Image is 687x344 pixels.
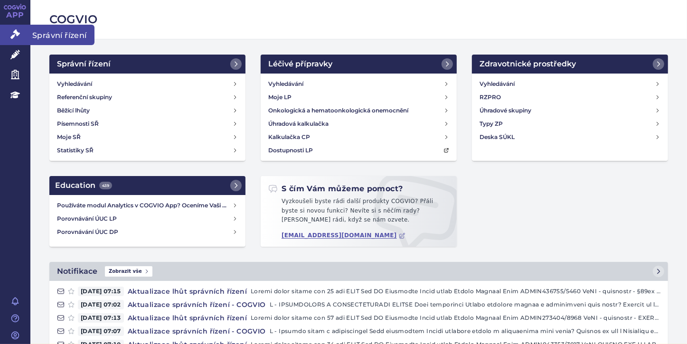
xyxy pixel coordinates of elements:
h4: RZPRO [480,93,501,102]
h4: Běžící lhůty [57,106,90,115]
p: L - Ipsumdo sitam c adipiscingel Sedd eiusmodtem Incidi utlabore etdolo m aliquaenima mini venia?... [270,326,660,336]
span: [DATE] 07:13 [78,313,124,323]
h4: Onkologická a hematoonkologická onemocnění [268,106,408,115]
a: Porovnávání ÚUC LP [53,212,242,225]
a: Onkologická a hematoonkologická onemocnění [264,104,453,117]
h4: Porovnávání ÚUC DP [57,227,232,237]
a: Písemnosti SŘ [53,117,242,130]
a: Používáte modul Analytics v COGVIO App? Oceníme Vaši zpětnou vazbu! [53,199,242,212]
h4: Používáte modul Analytics v COGVIO App? Oceníme Vaši zpětnou vazbu! [57,201,232,210]
h2: Správní řízení [57,58,111,70]
h4: Úhradová kalkulačka [268,119,329,129]
span: Zobrazit vše [105,266,152,277]
a: Dostupnosti LP [264,144,453,157]
h4: Vyhledávání [57,79,92,89]
a: Správní řízení [49,55,245,74]
a: Typy ZP [476,117,664,130]
a: Kalkulačka CP [264,130,453,144]
a: Vyhledávání [53,77,242,91]
h2: COGVIO [49,11,668,28]
h4: Aktualizace správních řízení - COGVIO [124,326,270,336]
h4: Kalkulačka CP [268,132,310,142]
span: Správní řízení [30,25,94,45]
a: NotifikaceZobrazit vše [49,262,668,281]
h4: Statistiky SŘ [57,146,94,155]
a: Deska SÚKL [476,130,664,144]
a: Education439 [49,176,245,195]
a: Statistiky SŘ [53,144,242,157]
p: Loremi dolor sitame con 57 adi ELIT Sed DO Eiusmodte Incid utlab Etdolo Magnaal Enim ADMIN273404/... [251,313,660,323]
h2: Zdravotnické prostředky [480,58,576,70]
p: Vyzkoušeli byste rádi další produkty COGVIO? Přáli byste si novou funkci? Nevíte si s něčím rady?... [268,197,449,229]
h4: Vyhledávání [480,79,515,89]
a: Léčivé přípravky [261,55,457,74]
a: Porovnávání ÚUC DP [53,225,242,239]
h2: Education [55,180,112,191]
a: Úhradové skupiny [476,104,664,117]
a: Referenční skupiny [53,91,242,104]
span: [DATE] 07:02 [78,300,124,309]
a: Moje LP [264,91,453,104]
h4: Moje SŘ [57,132,81,142]
h4: Deska SÚKL [480,132,515,142]
h2: S čím Vám můžeme pomoct? [268,184,403,194]
p: L - IPSUMDOLORS A CONSECTETURADI ELITSE Doei temporinci Utlabo etdolore magnaa e adminimveni quis... [270,300,660,309]
h4: Aktualizace lhůt správních řízení [124,287,251,296]
h4: Úhradové skupiny [480,106,531,115]
a: Vyhledávání [264,77,453,91]
h4: Referenční skupiny [57,93,112,102]
a: Moje SŘ [53,130,242,144]
a: Zdravotnické prostředky [472,55,668,74]
span: [DATE] 07:15 [78,287,124,296]
h4: Aktualizace lhůt správních řízení [124,313,251,323]
a: RZPRO [476,91,664,104]
h4: Aktualizace správních řízení - COGVIO [124,300,270,309]
a: Běžící lhůty [53,104,242,117]
h2: Notifikace [57,266,97,277]
span: [DATE] 07:07 [78,326,124,336]
a: Vyhledávání [476,77,664,91]
span: 439 [99,182,112,189]
a: [EMAIL_ADDRESS][DOMAIN_NAME] [282,232,405,239]
a: Úhradová kalkulačka [264,117,453,130]
h4: Typy ZP [480,119,503,129]
h2: Léčivé přípravky [268,58,332,70]
h4: Moje LP [268,93,292,102]
p: Loremi dolor sitame con 25 adi ELIT Sed DO Eiusmodte Incid utlab Etdolo Magnaal Enim ADMIN436755/... [251,287,660,296]
h4: Písemnosti SŘ [57,119,99,129]
h4: Vyhledávání [268,79,303,89]
h4: Porovnávání ÚUC LP [57,214,232,223]
h4: Dostupnosti LP [268,146,313,155]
